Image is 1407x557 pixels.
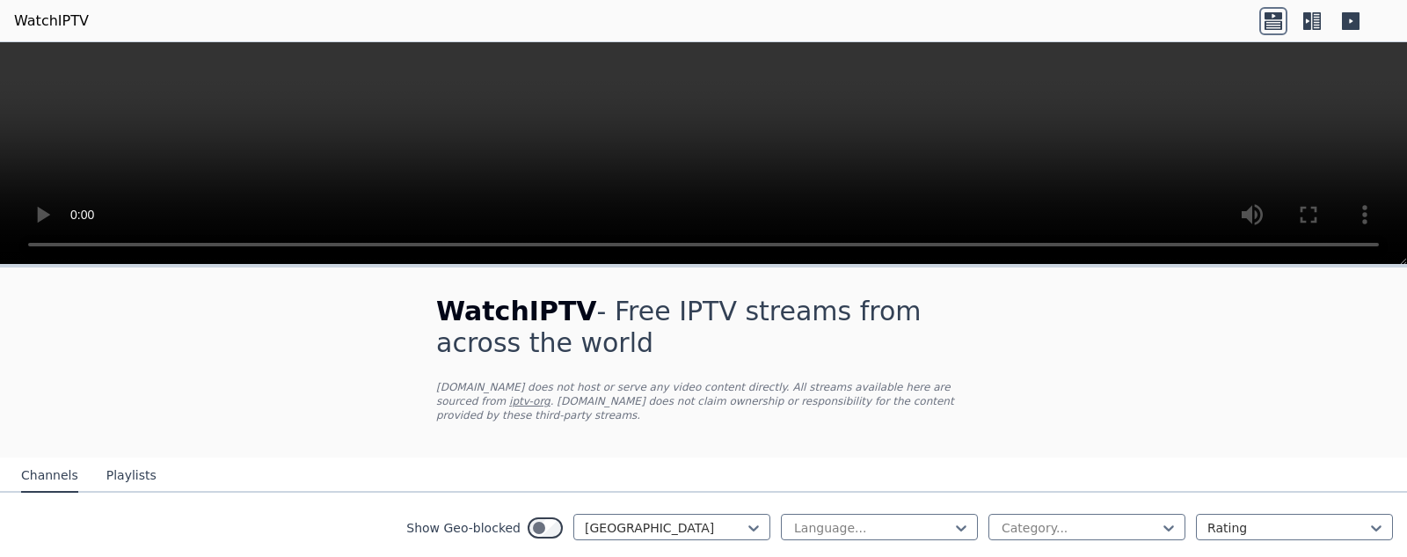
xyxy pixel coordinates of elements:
[436,296,971,359] h1: - Free IPTV streams from across the world
[406,519,521,537] label: Show Geo-blocked
[509,395,550,407] a: iptv-org
[436,296,597,326] span: WatchIPTV
[106,459,157,493] button: Playlists
[21,459,78,493] button: Channels
[436,380,971,422] p: [DOMAIN_NAME] does not host or serve any video content directly. All streams available here are s...
[14,11,89,32] a: WatchIPTV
